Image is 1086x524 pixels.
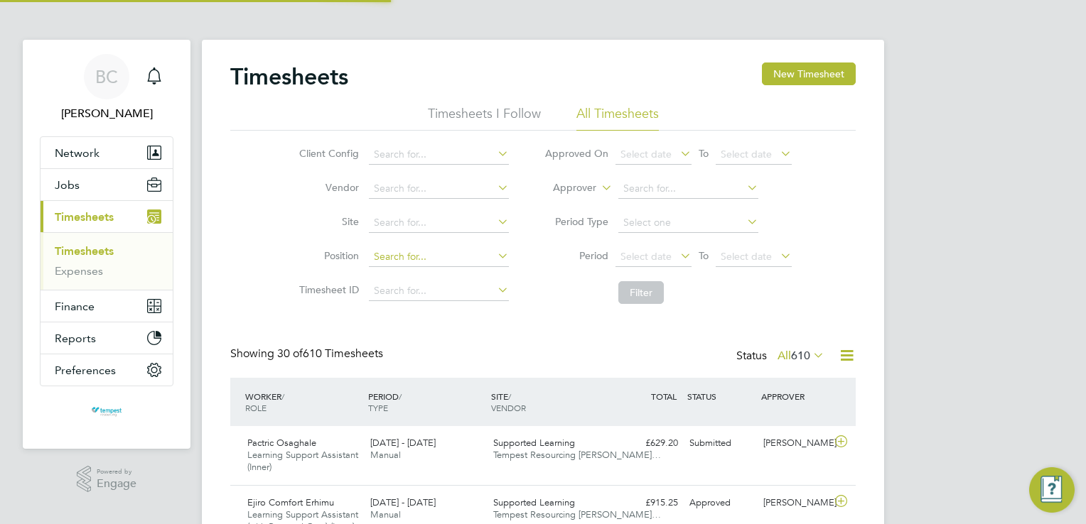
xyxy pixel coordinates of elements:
span: To [694,144,713,163]
img: tempestresourcing-logo-retina.png [90,400,122,423]
a: Powered byEngage [77,466,137,493]
div: £915.25 [610,491,684,515]
span: Manual [370,508,401,520]
label: Vendor [295,181,359,194]
a: Go to home page [40,400,173,423]
span: Reports [55,332,96,345]
a: Timesheets [55,244,114,258]
span: [DATE] - [DATE] [370,496,436,508]
button: Reports [41,322,173,354]
span: Tempest Resourcing [PERSON_NAME]… [493,449,661,461]
input: Search for... [369,213,509,233]
div: £629.20 [610,432,684,455]
span: [DATE] - [DATE] [370,437,436,449]
div: STATUS [684,383,758,409]
button: Jobs [41,169,173,200]
button: Network [41,137,173,168]
a: Expenses [55,264,103,278]
span: Tempest Resourcing [PERSON_NAME]… [493,508,661,520]
div: Status [736,346,827,366]
input: Search for... [369,281,509,301]
span: Learning Support Assistant (Inner) [247,449,358,473]
span: BC [95,67,118,86]
button: Finance [41,290,173,322]
label: Period Type [544,215,608,228]
div: [PERSON_NAME] [758,491,832,515]
span: / [508,391,511,402]
span: Ejiro Comfort Erhimu [247,496,334,508]
label: Approved On [544,147,608,160]
button: Preferences [41,354,173,386]
button: New Timesheet [762,62,856,85]
li: All Timesheets [576,105,659,131]
span: Network [55,146,100,160]
label: Client Config [295,147,359,160]
input: Search for... [369,145,509,165]
span: Jobs [55,178,80,192]
button: Timesheets [41,201,173,232]
span: TYPE [368,402,388,413]
span: 610 Timesheets [277,346,383,361]
span: ROLE [245,402,267,413]
div: APPROVER [758,383,832,409]
div: Showing [230,346,386,361]
button: Filter [618,281,664,304]
span: VENDOR [491,402,526,413]
a: BC[PERSON_NAME] [40,54,173,122]
span: Becky Crawley [40,105,173,122]
label: Site [295,215,359,228]
nav: Main navigation [23,40,190,449]
span: / [399,391,402,402]
span: Manual [370,449,401,461]
label: Approver [532,181,596,195]
span: To [694,246,713,265]
label: Period [544,249,608,262]
span: Select date [620,250,672,263]
label: All [778,349,824,363]
span: Select date [721,148,772,160]
label: Position [295,249,359,262]
label: Timesheet ID [295,283,359,296]
span: Supported Learning [493,437,575,449]
span: 610 [791,349,810,363]
span: Engage [97,478,136,490]
div: Approved [684,491,758,515]
input: Select one [618,213,758,233]
h2: Timesheets [230,62,348,91]
span: / [281,391,284,402]
span: 30 of [277,346,303,361]
div: Timesheets [41,232,173,290]
li: Timesheets I Follow [428,105,541,131]
span: Select date [620,148,672,160]
div: PERIOD [365,383,488,420]
div: [PERSON_NAME] [758,432,832,455]
button: Engage Resource Center [1029,467,1075,513]
input: Search for... [618,179,758,199]
div: Submitted [684,432,758,455]
span: TOTAL [651,391,677,402]
span: Powered by [97,466,136,478]
input: Search for... [369,247,509,267]
div: WORKER [242,383,365,420]
span: Select date [721,250,772,263]
span: Timesheets [55,210,114,224]
span: Preferences [55,364,116,377]
span: Pactric Osaghale [247,437,316,449]
span: Finance [55,300,95,313]
input: Search for... [369,179,509,199]
span: Supported Learning [493,496,575,508]
div: SITE [488,383,611,420]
